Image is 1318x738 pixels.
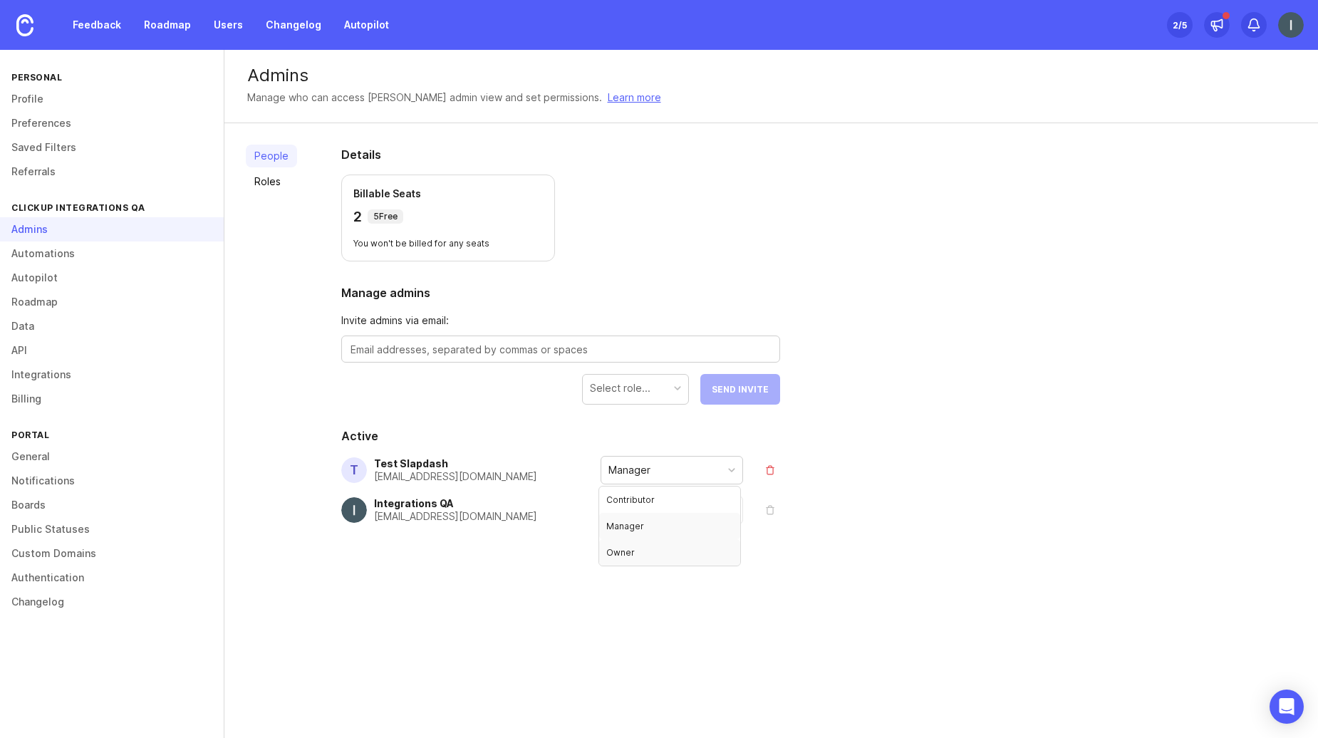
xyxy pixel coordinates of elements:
a: Autopilot [336,12,398,38]
button: 2/5 [1167,12,1193,38]
a: Changelog [257,12,330,38]
span: Invite admins via email: [341,313,780,328]
button: remove [760,460,780,480]
a: People [246,145,297,167]
a: Roles [246,170,297,193]
p: 2 [353,207,362,227]
div: Manager [599,513,740,539]
div: Manager [608,462,650,478]
a: Roadmap [135,12,199,38]
img: Canny Home [16,14,33,36]
div: Integrations QA [374,499,537,509]
p: Billable Seats [353,187,543,201]
div: [EMAIL_ADDRESS][DOMAIN_NAME] [374,472,537,482]
a: Users [205,12,251,38]
div: T [341,457,367,483]
div: Owner [599,539,740,566]
div: Contributor [599,487,740,513]
p: You won't be billed for any seats [353,238,543,249]
button: remove [760,500,780,520]
div: [EMAIL_ADDRESS][DOMAIN_NAME] [374,511,537,521]
a: Learn more [608,90,661,105]
div: 2 /5 [1173,15,1187,35]
div: Test Slapdash [374,459,537,469]
img: Integrations QA [341,497,367,523]
div: Open Intercom Messenger [1270,690,1304,724]
a: Feedback [64,12,130,38]
h2: Manage admins [341,284,780,301]
div: Select role... [590,380,650,396]
div: Admins [247,67,1296,84]
h2: Details [341,146,780,163]
h2: Active [341,427,780,445]
img: Integrations QA [1278,12,1304,38]
div: Manage who can access [PERSON_NAME] admin view and set permissions. [247,90,602,105]
p: 5 Free [373,211,398,222]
